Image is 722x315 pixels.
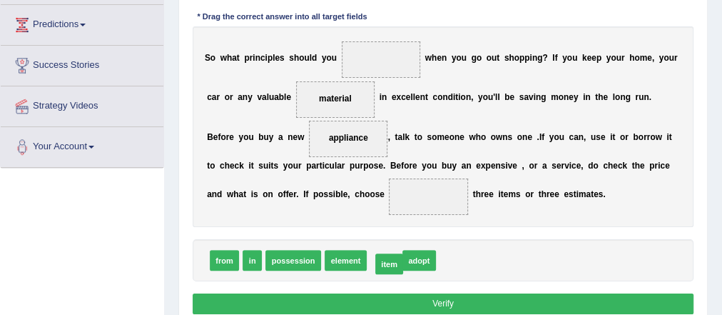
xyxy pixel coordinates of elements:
[534,161,538,171] b: r
[1,127,163,163] a: Your Account
[432,131,437,141] b: o
[507,131,512,141] b: s
[213,131,218,141] b: e
[237,53,240,63] b: t
[491,131,496,141] b: o
[216,92,220,102] b: r
[420,92,425,102] b: n
[244,53,249,63] b: p
[549,131,554,141] b: y
[275,53,280,63] b: e
[613,92,615,102] b: l
[659,53,664,63] b: y
[462,161,467,171] b: a
[583,92,585,102] b: i
[432,92,437,102] b: c
[476,161,481,171] b: e
[569,131,574,141] b: c
[248,161,250,171] b: i
[363,161,368,171] b: p
[382,92,387,102] b: n
[603,161,608,171] b: c
[466,92,471,102] b: n
[556,161,561,171] b: e
[210,53,215,63] b: o
[404,161,409,171] b: o
[514,53,519,63] b: o
[666,131,668,141] b: i
[586,53,591,63] b: e
[193,11,372,24] div: * Drag the correct answer into all target fields
[477,53,482,63] b: o
[258,161,263,171] b: s
[655,131,661,141] b: w
[311,161,316,171] b: a
[596,53,601,63] b: p
[387,131,390,141] b: ,
[342,161,345,171] b: r
[551,92,559,102] b: m
[571,161,576,171] b: c
[562,53,567,63] b: y
[487,53,492,63] b: o
[220,53,227,63] b: w
[395,131,397,141] b: t
[442,161,447,171] b: b
[263,161,268,171] b: u
[258,131,263,141] b: b
[481,161,486,171] b: x
[243,131,248,141] b: o
[319,94,352,104] span: material
[425,92,428,102] b: t
[374,161,379,171] b: s
[572,53,577,63] b: u
[368,161,373,171] b: o
[665,161,670,171] b: e
[541,131,544,141] b: f
[585,92,590,102] b: n
[284,92,286,102] b: l
[459,131,464,141] b: e
[389,179,468,215] span: Drop target
[283,161,288,171] b: y
[425,53,432,63] b: w
[669,131,672,141] b: t
[509,92,514,102] b: e
[517,131,522,141] b: o
[273,53,275,63] b: l
[269,92,274,102] b: u
[269,131,274,141] b: y
[406,92,411,102] b: e
[286,92,291,102] b: e
[296,81,375,118] span: Drop target
[264,131,269,141] b: u
[629,53,634,63] b: h
[396,161,401,171] b: e
[534,92,536,102] b: i
[306,161,311,171] b: p
[210,161,215,171] b: o
[615,92,620,102] b: o
[460,92,465,102] b: o
[616,53,621,63] b: u
[524,53,529,63] b: p
[413,92,415,102] b: l
[488,92,493,102] b: u
[332,53,337,63] b: u
[537,131,539,141] b: .
[422,161,427,171] b: y
[449,131,454,141] b: o
[504,92,509,102] b: b
[537,53,542,63] b: g
[654,161,658,171] b: r
[442,92,447,102] b: n
[322,53,327,63] b: y
[312,53,317,63] b: d
[481,131,486,141] b: o
[380,92,382,102] b: i
[569,161,571,171] b: i
[454,131,459,141] b: n
[248,92,253,102] b: y
[522,161,524,171] b: ,
[633,131,638,141] b: b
